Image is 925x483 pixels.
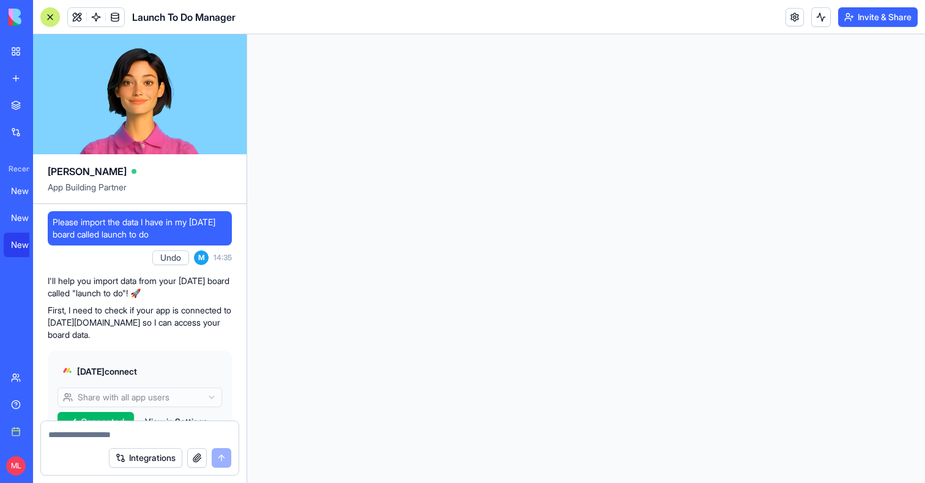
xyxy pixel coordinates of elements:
a: New App [4,179,53,203]
span: M [194,250,209,265]
p: I'll help you import data from your [DATE] board called "launch to do"! 🚀 [48,275,232,299]
span: Please import the data I have in my [DATE] board called launch to do [53,216,227,241]
span: [DATE] connect [77,365,137,378]
span: ML [6,456,26,476]
button: Undo [152,250,189,265]
button: Invite & Share [838,7,918,27]
div: New App [11,185,45,197]
a: New App [4,233,53,257]
div: New App [11,212,45,224]
span: Launch To Do Manager [132,10,236,24]
span: Connected [81,416,124,428]
span: App Building Partner [48,181,232,203]
a: New App [4,206,53,230]
img: monday [62,365,72,375]
button: Integrations [109,448,182,468]
div: New App [11,239,45,251]
span: 14:35 [214,253,232,263]
img: logo [9,9,84,26]
button: View in Settings [139,412,214,432]
span: [PERSON_NAME] [48,164,127,179]
span: Recent [4,164,29,174]
p: First, I need to check if your app is connected to [DATE][DOMAIN_NAME] so I can access your board... [48,304,232,341]
button: Connected [58,412,134,432]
